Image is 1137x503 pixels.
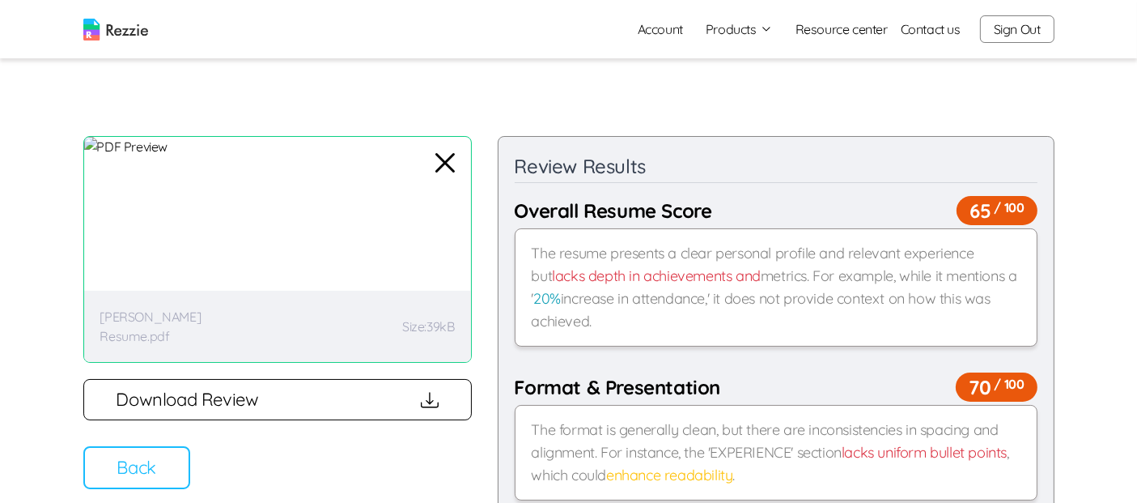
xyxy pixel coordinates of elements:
[552,266,761,285] span: lacks depth in achievements and
[515,228,1037,347] div: The resume presents a clear personal profile and relevant experience but metrics. For example, wh...
[515,196,1037,225] div: Overall Resume Score
[625,13,696,45] a: Account
[515,373,1037,402] div: Format & Presentation
[706,19,773,39] button: Products
[100,307,262,346] p: [PERSON_NAME] Resume.pdf
[515,153,1037,183] div: Review Results
[515,405,1037,501] div: The format is generally clean, but there are inconsistencies in spacing and alignment. For instan...
[533,289,561,308] span: 20%
[901,19,961,39] a: Contact us
[402,317,454,336] p: Size: 39kB
[956,373,1037,402] span: 70
[83,446,190,489] button: Back
[795,19,888,39] a: Resource center
[83,19,148,40] img: logo
[994,374,1024,394] span: / 100
[957,196,1037,225] span: 65
[842,443,1007,462] span: lacks uniform bullet points
[606,466,732,484] span: enhance readability
[83,379,472,420] button: Download Review
[994,198,1024,217] span: / 100
[980,15,1054,43] button: Sign Out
